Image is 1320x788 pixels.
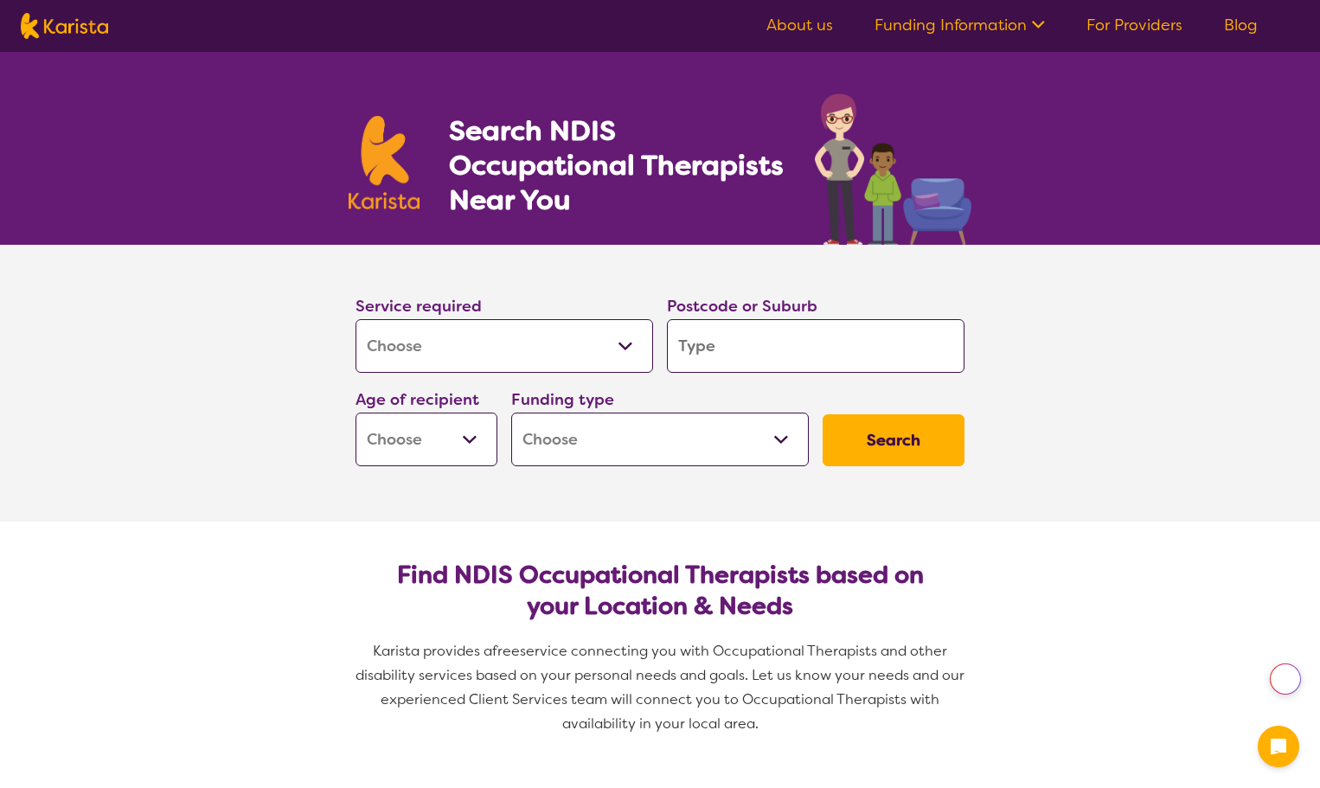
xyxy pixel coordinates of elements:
a: About us [766,15,833,35]
button: Search [823,414,964,466]
label: Postcode or Suburb [667,296,817,317]
a: For Providers [1086,15,1182,35]
img: occupational-therapy [815,93,971,245]
h2: Find NDIS Occupational Therapists based on your Location & Needs [369,560,951,622]
img: Karista logo [21,13,108,39]
label: Funding type [511,389,614,410]
span: service connecting you with Occupational Therapists and other disability services based on your p... [356,642,968,733]
label: Age of recipient [356,389,479,410]
span: Karista provides a [373,642,492,660]
h1: Search NDIS Occupational Therapists Near You [449,113,785,217]
a: Blog [1224,15,1258,35]
input: Type [667,319,964,373]
span: free [492,642,520,660]
img: Karista logo [349,116,420,209]
label: Service required [356,296,482,317]
a: Funding Information [875,15,1045,35]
